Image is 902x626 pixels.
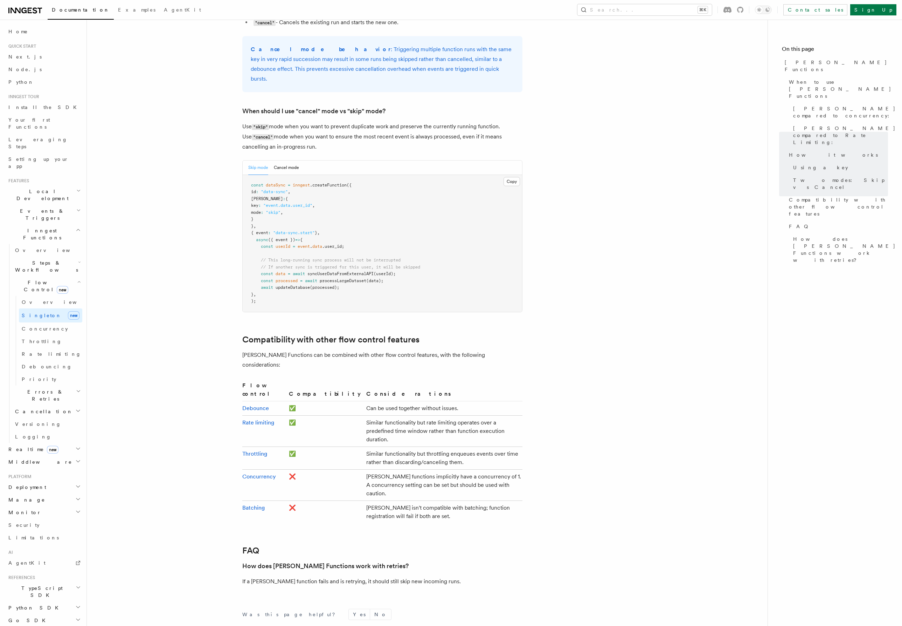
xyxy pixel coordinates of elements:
[793,125,896,146] span: [PERSON_NAME] compared to Rate Limiting:
[363,447,522,469] td: Similar functionality but throttling enqueues events over time rather than discarding/canceling t...
[12,388,76,402] span: Errors & Retries
[789,196,888,217] span: Compatibility with other flow control features
[12,430,82,443] a: Logging
[786,193,888,220] a: Compatibility with other flow control features
[12,386,82,405] button: Errors & Retries
[286,401,363,415] td: ✅
[251,203,258,208] span: key
[295,237,300,242] span: =>
[793,177,888,191] span: Two modes: Skip vs Cancel
[273,230,315,235] span: "data-sync.start"
[307,271,374,276] span: syncUserDataFromExternalAPI
[577,4,712,15] button: Search...⌘K
[785,59,888,73] span: [PERSON_NAME] Functions
[374,271,396,276] span: (userId);
[6,207,76,222] span: Events & Triggers
[286,415,363,447] td: ✅
[283,196,285,201] span: :
[363,415,522,447] td: Similar functionality but rate limiting operates over a predefined time window rather than functi...
[251,210,261,215] span: mode
[286,501,363,523] td: ❌
[242,350,522,370] p: [PERSON_NAME] Functions can be combined with other flow control features, with the following cons...
[22,299,94,305] span: Overview
[12,279,77,293] span: Flow Control
[320,278,366,283] span: processLargeDataset
[755,6,772,14] button: Toggle dark mode
[52,7,110,13] span: Documentation
[789,223,812,230] span: FAQ
[22,376,56,382] span: Priority
[47,446,58,454] span: new
[19,360,82,373] a: Debouncing
[293,271,305,276] span: await
[789,79,891,100] span: When to use [PERSON_NAME] Functions
[251,46,391,53] strong: Cancel mode behavior
[305,278,317,283] span: await
[266,183,285,188] span: dataSync
[251,292,254,297] span: }
[8,117,50,130] span: Your first Functions
[6,76,82,88] a: Python
[293,183,310,188] span: inngest
[6,481,82,494] button: Deployment
[266,210,280,215] span: "skip"
[251,18,522,28] li: - Cancels the existing run and starts the new one.
[242,561,409,571] a: How does [PERSON_NAME] Functions work with retries?
[6,446,58,453] span: Realtime
[242,335,419,345] a: Compatibility with other flow control features
[6,50,82,63] a: Next.js
[12,408,73,415] span: Cancellation
[6,531,82,544] a: Limitations
[698,6,708,13] kbd: ⌘K
[15,434,51,440] span: Logging
[22,339,62,344] span: Throttling
[276,244,290,249] span: userId
[288,271,290,276] span: =
[6,244,82,443] div: Inngest Functions
[6,133,82,153] a: Leveraging Steps
[317,230,320,235] span: ,
[254,224,256,229] span: ,
[22,326,68,332] span: Concurrency
[261,210,263,215] span: :
[276,271,285,276] span: data
[22,313,62,318] span: Singleton
[8,560,46,566] span: AgentKit
[782,56,888,76] a: [PERSON_NAME] Functions
[790,161,888,174] a: Using a key
[504,177,520,186] button: Copy
[160,2,205,19] a: AgentKit
[12,405,82,418] button: Cancellation
[164,7,201,13] span: AgentKit
[310,285,339,290] span: (processed);
[118,7,155,13] span: Examples
[242,106,386,116] a: When should I use "cancel" mode vs "skip" mode?
[6,443,82,456] button: Realtimenew
[8,54,42,60] span: Next.js
[19,322,82,335] a: Concurrency
[8,79,34,85] span: Python
[261,258,401,263] span: // This long-running sync process will not be interrupted
[363,501,522,523] td: [PERSON_NAME] isn't compatible with batching; function registration will fail if both are set.
[850,4,896,15] a: Sign Up
[322,244,344,249] span: .user_id;
[22,364,72,369] span: Debouncing
[6,582,82,601] button: TypeScript SDK
[312,244,322,249] span: data
[6,227,76,241] span: Inngest Functions
[268,237,295,242] span: ({ event })
[261,278,273,283] span: const
[242,577,522,586] p: If a [PERSON_NAME] function fails and is retrying, it should still skip new incoming runs.
[6,484,46,491] span: Deployment
[6,188,76,202] span: Local Development
[363,401,522,415] td: Can be used together without issues.
[12,257,82,276] button: Steps & Workflows
[251,183,263,188] span: const
[8,156,69,169] span: Setting up your app
[251,299,256,304] span: );
[366,278,383,283] span: (data);
[793,236,896,264] span: How does [PERSON_NAME] Functions work with retries?
[6,63,82,76] a: Node.js
[6,509,41,516] span: Monitor
[315,230,317,235] span: }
